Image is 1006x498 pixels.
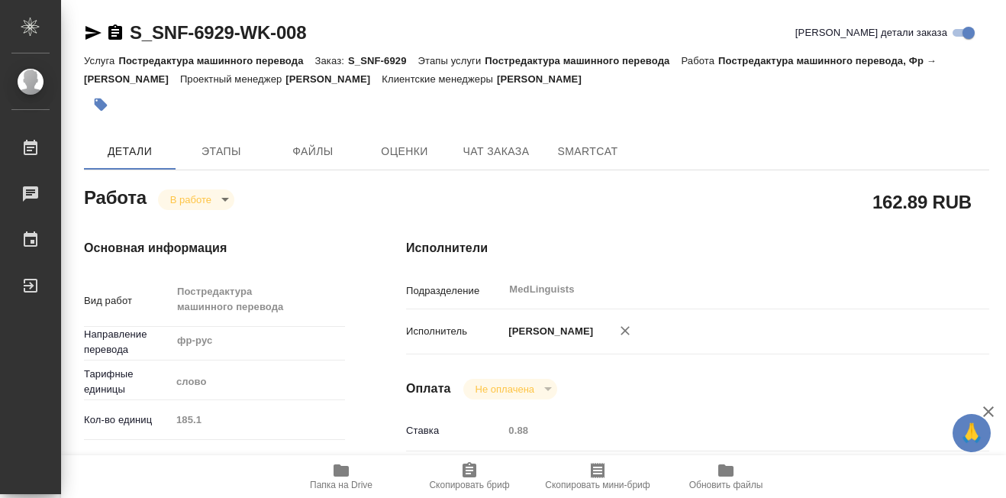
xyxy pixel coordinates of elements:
button: Удалить исполнителя [608,314,642,348]
button: Скопировать ссылку для ЯМессенджера [84,24,102,42]
p: Ставка [406,423,503,438]
p: [PERSON_NAME] [503,324,593,339]
h4: Основная информация [84,239,345,257]
span: [PERSON_NAME] детали заказа [795,25,947,40]
p: Подразделение [406,283,503,299]
span: Обновить файлы [689,480,763,490]
h2: 162.89 RUB [872,189,972,215]
a: S_SNF-6929-WK-008 [130,22,306,43]
span: Детали [93,142,166,161]
span: Скопировать мини-бриф [545,480,650,490]
div: Медицина [171,447,345,473]
h4: Оплата [406,380,451,398]
span: 🙏 [959,417,985,449]
input: Пустое поле [503,419,940,441]
div: В работе [463,379,557,399]
span: Папка на Drive [310,480,372,490]
button: Обновить файлы [662,455,790,498]
p: Клиентские менеджеры [382,73,497,85]
p: Тарифные единицы [84,367,171,397]
span: SmartCat [551,142,624,161]
button: Не оплачена [471,383,539,396]
p: Услуга [84,55,118,66]
p: Заказ: [315,55,348,66]
span: Чат заказа [459,142,533,161]
button: 🙏 [953,414,991,452]
p: S_SNF-6929 [348,55,418,66]
input: Пустое поле [171,409,345,431]
p: Постредактура машинного перевода [485,55,681,66]
button: Скопировать бриф [405,455,534,498]
p: Общая тематика [84,452,171,467]
span: Скопировать бриф [429,480,509,490]
h4: Исполнители [406,239,989,257]
p: Проектный менеджер [180,73,285,85]
span: Этапы [185,142,258,161]
h2: Работа [84,183,147,210]
p: Кол-во единиц [84,412,171,428]
p: [PERSON_NAME] [285,73,382,85]
p: Направление перевода [84,327,171,357]
div: В работе [158,189,234,210]
button: Добавить тэг [84,88,118,121]
div: слово [171,369,345,395]
span: Файлы [276,142,350,161]
button: Папка на Drive [277,455,405,498]
button: Скопировать мини-бриф [534,455,662,498]
p: Постредактура машинного перевода [118,55,314,66]
p: Исполнитель [406,324,503,339]
p: [PERSON_NAME] [497,73,593,85]
span: Оценки [368,142,441,161]
p: Вид работ [84,293,171,309]
button: Скопировать ссылку [106,24,124,42]
button: В работе [166,193,216,206]
p: Этапы услуги [418,55,485,66]
p: Работа [681,55,718,66]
